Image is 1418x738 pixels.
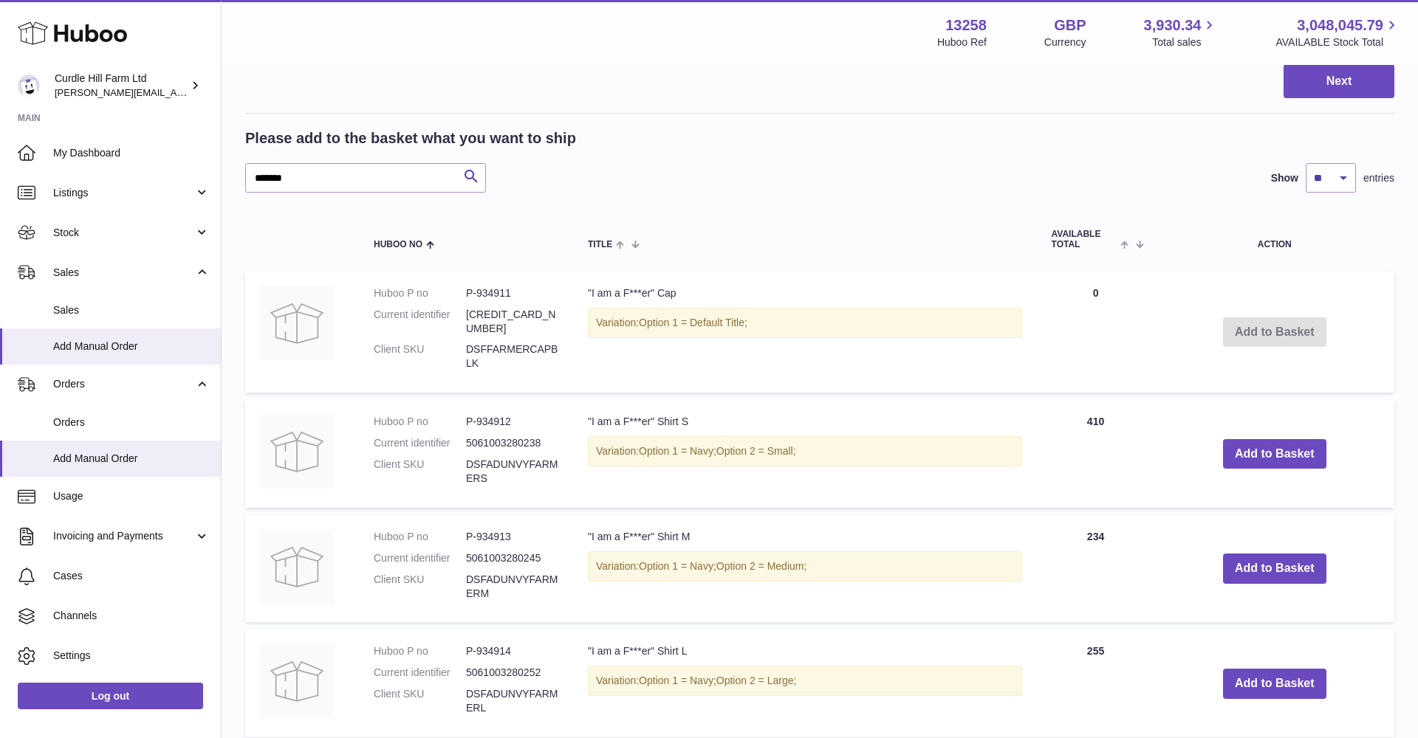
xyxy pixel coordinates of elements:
[937,35,987,49] div: Huboo Ref
[374,573,466,601] dt: Client SKU
[466,308,558,336] dd: [CREDIT_CARD_NUMBER]
[1054,15,1086,35] strong: GBP
[716,445,796,457] span: Option 2 = Small;
[1052,230,1117,249] span: AVAILABLE Total
[1284,64,1394,99] button: Next
[53,529,194,543] span: Invoicing and Payments
[260,530,334,604] img: "I am a F***er" Shirt M
[639,560,716,572] span: Option 1 = Navy;
[1297,15,1383,35] span: 3,048,045.79
[466,436,558,450] dd: 5061003280238
[466,687,558,715] dd: DSFADUNVYFARMERL
[55,72,188,100] div: Curdle Hill Farm Ltd
[1037,515,1155,623] td: 234
[18,75,40,97] img: miranda@diddlysquatfarmshop.com
[1155,215,1394,263] th: Action
[1044,35,1086,49] div: Currency
[945,15,987,35] strong: 13258
[1223,553,1326,584] button: Add to Basket
[588,666,1022,696] div: Variation:
[466,666,558,680] dd: 5061003280252
[1152,35,1218,49] span: Total sales
[18,683,203,709] a: Log out
[466,573,558,601] dd: DSFADUNVYFARMERM
[374,551,466,565] dt: Current identifier
[716,675,797,686] span: Option 2 = Large;
[1037,272,1155,393] td: 0
[573,272,1037,393] td: "I am a F***er" Cap
[53,609,210,623] span: Channels
[374,415,466,429] dt: Huboo P no
[588,436,1022,466] div: Variation:
[573,630,1037,737] td: "I am a F***er" Shirt L
[374,530,466,544] dt: Huboo P no
[53,415,210,430] span: Orders
[245,128,576,148] h2: Please add to the basket what you want to ship
[374,458,466,486] dt: Client SKU
[466,286,558,300] dd: P-934911
[55,86,296,98] span: [PERSON_NAME][EMAIL_ADDRESS][DOMAIN_NAME]
[53,649,210,663] span: Settings
[716,560,807,572] span: Option 2 = Medium;
[1144,15,1219,49] a: 3,930.34 Total sales
[588,551,1022,582] div: Variation:
[466,458,558,486] dd: DSFADUNVYFARMERS
[639,675,716,686] span: Option 1 = Navy;
[1223,439,1326,469] button: Add to Basket
[1363,171,1394,185] span: entries
[1275,15,1400,49] a: 3,048,045.79 AVAILABLE Stock Total
[1223,669,1326,699] button: Add to Basket
[588,240,612,249] span: Title
[466,342,558,370] dd: DSFFARMERCAPBLK
[53,266,194,280] span: Sales
[374,687,466,715] dt: Client SKU
[260,286,334,360] img: "I am a F***er" Cap
[53,339,210,354] span: Add Manual Order
[374,308,466,336] dt: Current identifier
[53,226,194,240] span: Stock
[53,452,210,466] span: Add Manual Order
[53,146,210,160] span: My Dashboard
[53,569,210,583] span: Cases
[53,186,194,200] span: Listings
[466,551,558,565] dd: 5061003280245
[374,436,466,450] dt: Current identifier
[1037,630,1155,737] td: 255
[53,377,194,391] span: Orders
[374,240,422,249] span: Huboo no
[1271,171,1298,185] label: Show
[466,644,558,658] dd: P-934914
[53,303,210,317] span: Sales
[374,342,466,370] dt: Client SKU
[466,415,558,429] dd: P-934912
[466,530,558,544] dd: P-934913
[1275,35,1400,49] span: AVAILABLE Stock Total
[639,445,716,457] span: Option 1 = Navy;
[374,286,466,300] dt: Huboo P no
[639,317,747,328] span: Option 1 = Default Title;
[588,308,1022,338] div: Variation:
[374,644,466,658] dt: Huboo P no
[1037,400,1155,508] td: 410
[260,415,334,489] img: "I am a F***er" Shirt S
[573,515,1037,623] td: "I am a F***er" Shirt M
[1144,15,1202,35] span: 3,930.34
[53,489,210,503] span: Usage
[573,400,1037,508] td: "I am a F***er" Shirt S
[374,666,466,680] dt: Current identifier
[260,644,334,718] img: "I am a F***er" Shirt L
